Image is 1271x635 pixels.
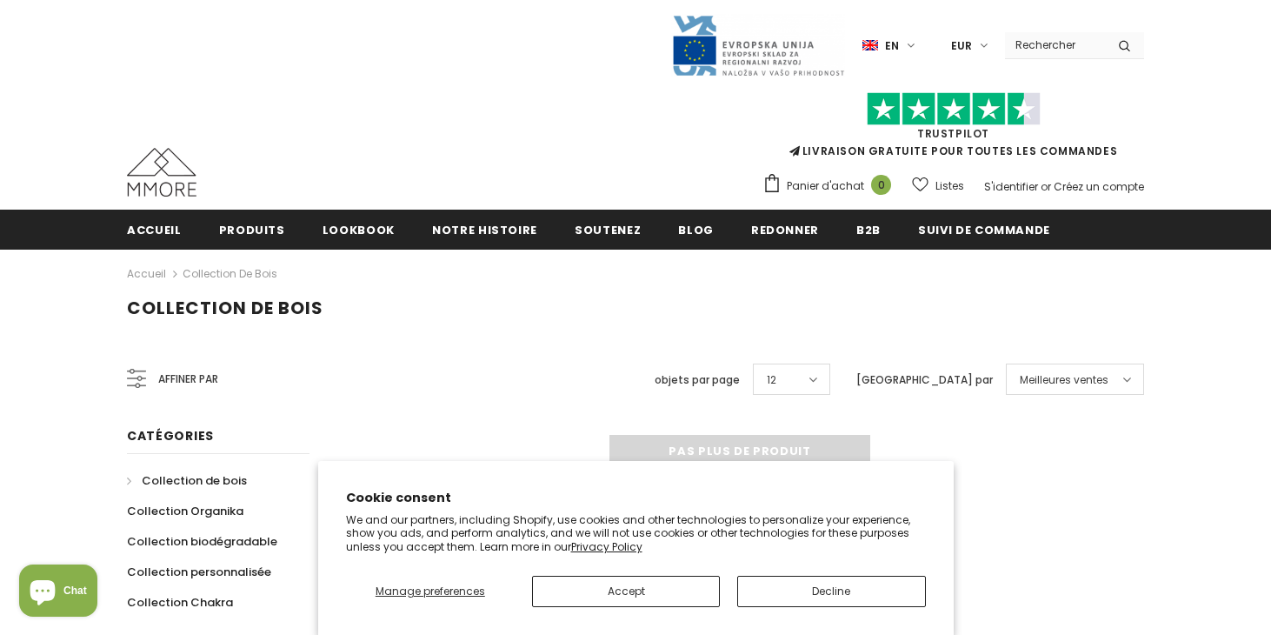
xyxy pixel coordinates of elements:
a: Panier d'achat 0 [762,173,900,199]
span: Panier d'achat [787,177,864,195]
a: Redonner [751,210,819,249]
a: B2B [856,210,881,249]
span: EUR [951,37,972,55]
span: en [885,37,899,55]
span: LIVRAISON GRATUITE POUR TOUTES LES COMMANDES [762,100,1144,158]
span: Manage preferences [376,584,485,598]
a: Notre histoire [432,210,537,249]
span: Suivi de commande [918,222,1050,238]
span: Listes [935,177,964,195]
a: Blog [678,210,714,249]
a: Produits [219,210,285,249]
a: Collection de bois [183,266,277,281]
span: B2B [856,222,881,238]
span: Collection personnalisée [127,564,271,580]
span: Collection Chakra [127,594,233,611]
a: Créez un compte [1054,179,1144,194]
button: Decline [737,576,925,607]
span: 12 [767,371,776,389]
h2: Cookie consent [346,489,926,507]
a: Javni Razpis [671,37,845,52]
span: Lookbook [323,222,395,238]
a: soutenez [575,210,641,249]
img: Javni Razpis [671,14,845,77]
input: Search Site [1005,32,1105,57]
label: objets par page [655,371,740,389]
span: Redonner [751,222,819,238]
button: Accept [532,576,720,607]
span: Meilleures ventes [1020,371,1108,389]
span: Collection de bois [142,472,247,489]
span: Notre histoire [432,222,537,238]
span: Accueil [127,222,182,238]
span: Affiner par [158,370,218,389]
label: [GEOGRAPHIC_DATA] par [856,371,993,389]
span: 0 [871,175,891,195]
span: or [1041,179,1051,194]
a: TrustPilot [917,126,989,141]
a: Suivi de commande [918,210,1050,249]
a: Collection Chakra [127,587,233,618]
span: Collection de bois [127,296,323,320]
a: Accueil [127,210,182,249]
p: We and our partners, including Shopify, use cookies and other technologies to personalize your ex... [346,513,926,554]
span: Catégories [127,427,214,444]
span: Collection Organika [127,503,243,519]
span: Produits [219,222,285,238]
a: Collection de bois [127,465,247,496]
a: Lookbook [323,210,395,249]
a: Listes [912,170,964,201]
img: Faites confiance aux étoiles pilotes [867,92,1041,126]
img: Cas MMORE [127,148,196,197]
a: Privacy Policy [571,539,642,554]
span: Blog [678,222,714,238]
a: Accueil [127,264,166,284]
button: Manage preferences [346,576,516,607]
a: Collection personnalisée [127,557,271,587]
span: Collection biodégradable [127,533,277,550]
img: i-lang-1.png [862,38,878,53]
a: Collection biodégradable [127,526,277,557]
span: soutenez [575,222,641,238]
inbox-online-store-chat: Shopify online store chat [14,565,103,621]
a: S'identifier [984,179,1038,194]
a: Collection Organika [127,496,243,526]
